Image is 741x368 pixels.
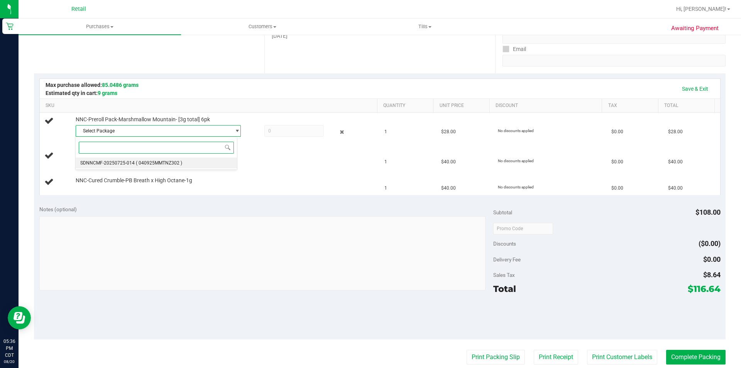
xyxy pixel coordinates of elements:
input: Promo Code [493,223,553,234]
span: $40.00 [668,185,683,192]
span: $0.00 [611,128,623,136]
a: Tills [343,19,506,35]
span: Tills [344,23,506,30]
button: Print Customer Labels [587,350,657,365]
span: 1 [384,128,387,136]
span: Awaiting Payment [671,24,719,33]
span: Select Package [76,125,231,136]
span: Hi, [PERSON_NAME]! [676,6,726,12]
button: Print Receipt [534,350,578,365]
span: $0.00 [611,158,623,166]
span: $0.00 [611,185,623,192]
iframe: Resource center [8,306,31,329]
span: No discounts applied [498,129,534,133]
input: Format: (999) 999-9999 [502,32,726,44]
div: [DATE] [272,32,488,40]
button: Print Packing Slip [467,350,525,365]
span: $40.00 [441,185,456,192]
span: No discounts applied [498,159,534,163]
span: $28.00 [668,128,683,136]
span: No discounts applied [498,185,534,189]
span: Subtotal [493,209,512,215]
span: Estimated qty in cart: [46,90,117,96]
label: Email [502,44,526,55]
span: $0.00 [703,255,721,263]
span: 9 grams [98,90,117,96]
inline-svg: Retail [6,22,14,30]
span: NNC-Preroll Pack-Marshmallow Mountain- [3g total] 6pk [76,116,210,123]
span: $116.64 [688,283,721,294]
span: $8.64 [703,271,721,279]
span: Total [493,283,516,294]
span: Discounts [493,237,516,251]
a: Total [664,103,711,109]
a: Quantity [383,103,430,109]
span: NNC-Cured Crumble-PB Breath x High Octane-1g [76,177,192,184]
span: Sales Tax [493,272,515,278]
span: Customers [181,23,343,30]
a: Customers [181,19,343,35]
a: Purchases [19,19,181,35]
a: Unit Price [440,103,487,109]
span: Max purchase allowed: [46,82,139,88]
a: SKU [46,103,374,109]
span: Notes (optional) [39,206,77,212]
span: 1 [384,158,387,166]
span: $108.00 [695,208,721,216]
span: $40.00 [668,158,683,166]
span: select [230,125,240,136]
span: Retail [71,6,86,12]
span: Delivery Fee [493,256,521,263]
span: 1 [384,185,387,192]
a: Tax [608,103,655,109]
span: ($0.00) [699,239,721,248]
span: $28.00 [441,128,456,136]
p: 05:36 PM CDT [3,338,15,359]
a: Discount [496,103,599,109]
span: $40.00 [441,158,456,166]
span: Purchases [19,23,181,30]
a: Save & Exit [677,82,713,95]
p: 08/20 [3,359,15,365]
button: Complete Packing [666,350,726,365]
span: 85.0486 grams [102,82,139,88]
